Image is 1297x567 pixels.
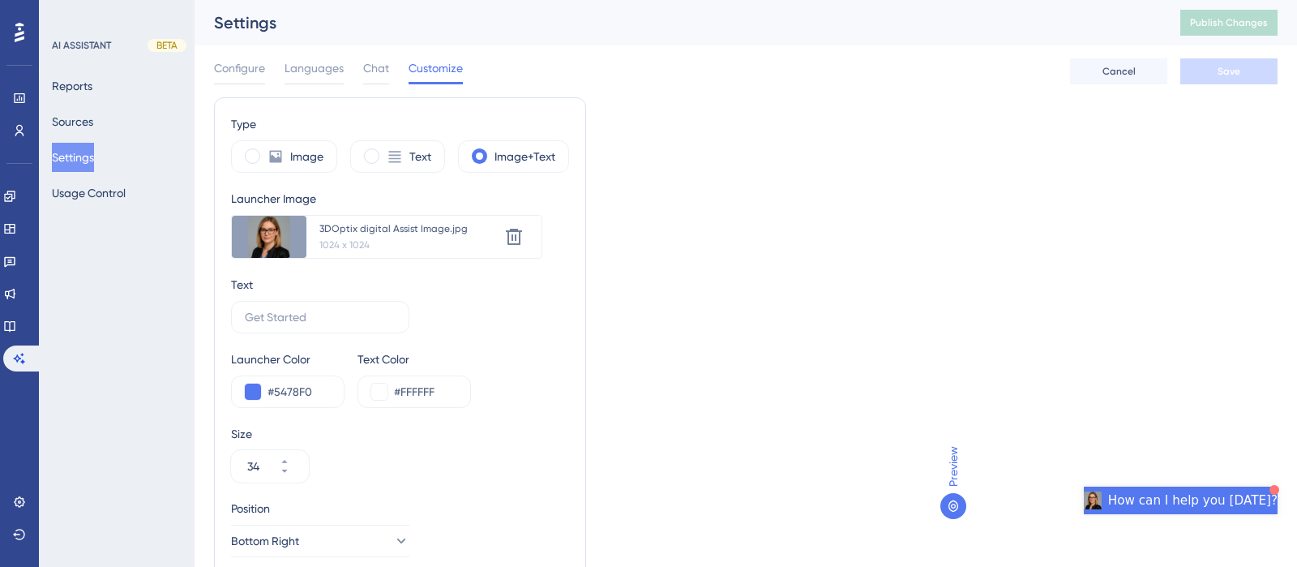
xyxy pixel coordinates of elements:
button: Save [1180,58,1278,84]
img: file-1754562886372.jpg [248,216,290,258]
div: Size [231,424,569,444]
div: Launcher Image [231,189,542,208]
div: Text [231,275,253,294]
button: Publish Changes [1180,10,1278,36]
div: AI ASSISTANT [52,39,111,52]
span: Preview [944,446,963,487]
button: Settings [52,143,94,172]
span: Bottom Right [231,531,299,551]
span: Languages [285,58,344,78]
button: Cancel [1070,58,1167,84]
div: 1024 x 1024 [319,238,499,251]
button: Bottom Right [231,525,409,557]
div: Position [231,499,409,518]
img: launcher-image-alternative-text [1084,492,1102,509]
div: 3DOptix digital Assist Image.jpg [319,222,498,235]
span: Cancel [1102,65,1136,78]
label: Image [290,147,323,166]
div: Type [231,114,569,134]
span: Chat [363,58,389,78]
span: Save [1218,65,1240,78]
div: Launcher Color [231,350,345,369]
div: Text Color [357,350,471,369]
label: Image+Text [494,147,555,166]
button: Reports [52,71,92,101]
button: Usage Control [52,178,126,208]
label: Text [409,147,431,166]
span: Customize [409,58,463,78]
button: Open AI Assistant Launcher [1084,487,1278,514]
div: Settings [214,11,1140,34]
button: Sources [52,107,93,136]
span: Publish Changes [1190,16,1268,29]
div: BETA [148,39,186,52]
span: Configure [214,58,265,78]
input: Get Started [245,308,396,326]
span: How can I help you [DATE]? [1108,491,1278,510]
